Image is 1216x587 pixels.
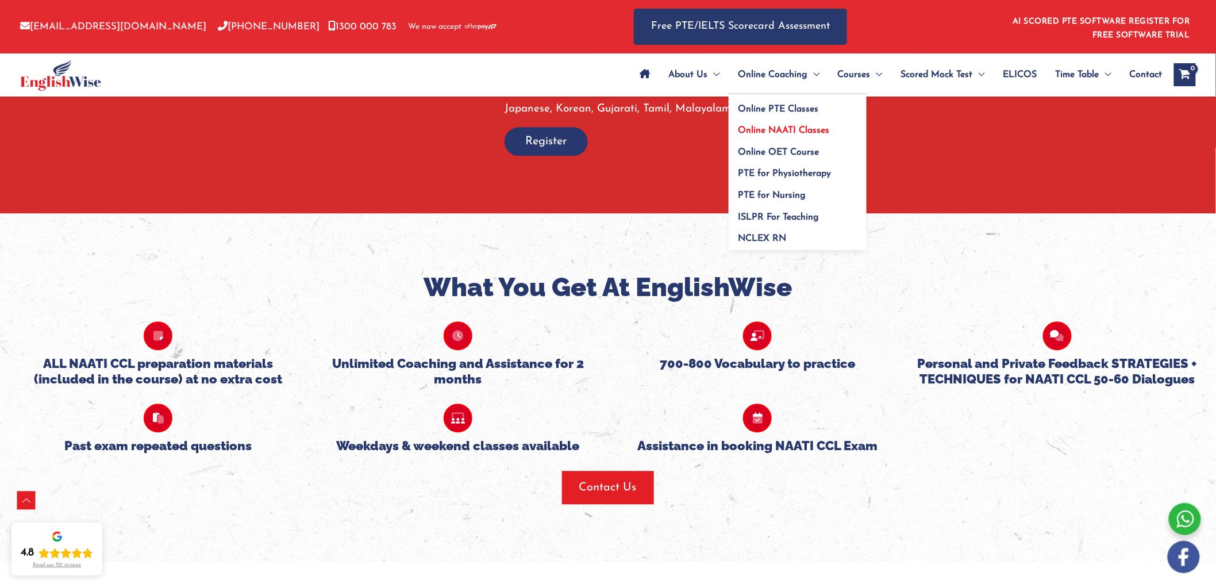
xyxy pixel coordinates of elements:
h5: Assistance in booking NAATI CCL Exam [617,438,899,453]
nav: Site Navigation: Main Menu [630,55,1163,95]
h5: Past exam repeated questions [17,438,300,453]
span: PTE for Nursing [738,191,806,200]
img: Afterpay-Logo [465,24,497,30]
a: [EMAIL_ADDRESS][DOMAIN_NAME] [20,22,206,32]
h5: Personal and Private Feedback STRATEGIES + TECHNIQUES for NAATI CCL 50-60 Dialogues [916,356,1199,386]
a: ISLPR For Teaching [729,202,867,224]
span: About Us [668,55,707,95]
span: Menu Toggle [707,55,719,95]
h5: 700-800 Vocabulary to practice [617,356,899,371]
a: 1300 000 783 [328,22,397,32]
span: Contact [1130,55,1163,95]
img: cropped-ew-logo [20,59,101,91]
a: CoursesMenu Toggle [829,55,892,95]
span: Scored Mock Test [901,55,973,95]
a: Online PTE Classes [729,94,867,116]
div: 4.8 [21,546,34,560]
span: Contact Us [579,479,637,496]
a: [PHONE_NUMBER] [218,22,320,32]
span: We now accept [408,21,461,33]
span: Menu Toggle [973,55,985,95]
span: Menu Toggle [1099,55,1111,95]
h5: Unlimited Coaching and Assistance for 2 months [317,356,599,386]
h5: ALL NAATI CCL preparation materials (included in the course) at no extra cost [17,356,300,386]
span: Menu Toggle [807,55,819,95]
a: NCLEX RN [729,224,867,251]
a: Online OET Course [729,137,867,159]
a: Scored Mock TestMenu Toggle [892,55,994,95]
a: View Shopping Cart, empty [1174,63,1196,86]
a: PTE for Nursing [729,181,867,203]
a: AI SCORED PTE SOFTWARE REGISTER FOR FREE SOFTWARE TRIAL [1013,17,1191,40]
span: PTE for Physiotherapy [738,169,831,178]
button: Contact Us [562,471,654,504]
a: ELICOS [994,55,1046,95]
a: About UsMenu Toggle [659,55,729,95]
div: Rating: 4.8 out of 5 [21,546,93,560]
span: Time Table [1056,55,1099,95]
aside: Header Widget 1 [1006,8,1196,45]
h5: Weekdays & weekend classes available [317,438,599,453]
span: Online OET Course [738,148,819,157]
a: PTE for Physiotherapy [729,159,867,181]
span: Online Coaching [738,55,807,95]
span: ELICOS [1003,55,1037,95]
h2: What You Get At EnglishWise [9,271,1207,305]
img: white-facebook.png [1168,541,1200,573]
span: Online PTE Classes [738,105,818,114]
span: ISLPR For Teaching [738,213,819,222]
button: Register [505,127,588,156]
a: Free PTE/IELTS Scorecard Assessment [634,9,847,45]
a: Online NAATI Classes [729,116,867,138]
span: Online NAATI Classes [738,126,829,135]
a: Contact [1121,55,1163,95]
span: NCLEX RN [738,234,786,243]
a: Online CoachingMenu Toggle [729,55,829,95]
div: Read our 721 reviews [33,562,81,569]
a: Time TableMenu Toggle [1046,55,1121,95]
span: Register [525,133,567,149]
span: Courses [838,55,871,95]
span: Menu Toggle [871,55,883,95]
